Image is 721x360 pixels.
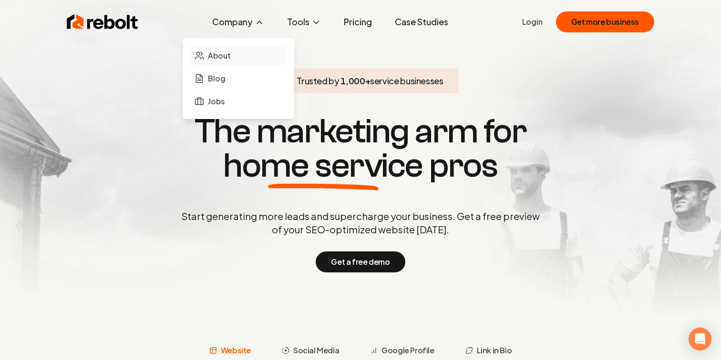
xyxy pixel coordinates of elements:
span: Website [221,345,251,356]
img: Rebolt Logo [67,12,138,31]
span: Trusted by [297,75,339,86]
button: Get a free demo [316,251,405,272]
span: service businesses [370,75,443,86]
span: home service [223,149,423,183]
span: 1,000 [340,74,365,88]
div: Open Intercom Messenger [689,328,711,350]
a: Login [522,16,543,28]
a: Pricing [336,12,380,31]
a: Jobs [191,92,286,111]
h1: The marketing arm for pros [132,114,589,183]
p: Start generating more leads and supercharge your business. Get a free preview of your SEO-optimiz... [179,210,542,236]
a: About [191,46,286,65]
span: Social Media [293,345,339,356]
span: About [208,50,231,61]
a: Case Studies [387,12,456,31]
span: Google Profile [381,345,434,356]
button: Company [205,12,272,31]
span: Link in Bio [477,345,512,356]
a: Blog [191,69,286,88]
button: Get more business [556,11,654,32]
button: Tools [279,12,329,31]
span: Blog [208,73,226,84]
span: Jobs [208,96,225,107]
span: + [365,75,371,86]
